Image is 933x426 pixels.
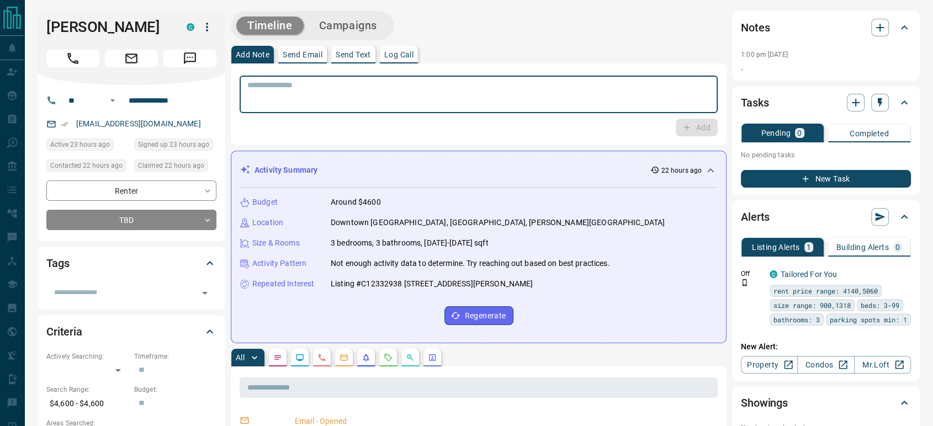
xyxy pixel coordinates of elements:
span: Email [105,50,158,67]
p: Add Note [236,51,269,58]
h1: [PERSON_NAME] [46,18,170,36]
svg: Emails [340,353,348,362]
h2: Notes [741,19,770,36]
a: [EMAIL_ADDRESS][DOMAIN_NAME] [76,119,201,128]
p: 3 bedrooms, 3 bathrooms, [DATE]-[DATE] sqft [331,237,489,249]
p: 22 hours ago [661,166,702,175]
div: Thu Aug 14 2025 [134,159,216,175]
h2: Criteria [46,323,82,340]
div: condos.ca [770,270,777,278]
h2: Showings [741,394,788,412]
p: Activity Pattern [252,258,306,269]
div: TBD [46,210,216,230]
a: Condos [797,356,854,374]
p: 0 [797,129,802,137]
button: Campaigns [308,17,388,35]
button: Timeline [236,17,304,35]
p: 1 [807,243,811,251]
span: beds: 3-99 [861,300,899,311]
p: . [741,62,911,73]
svg: Listing Alerts [362,353,370,362]
div: Notes [741,14,911,41]
div: Tags [46,250,216,276]
button: Regenerate [444,306,513,325]
a: Mr.Loft [854,356,911,374]
div: Renter [46,180,216,201]
p: Size & Rooms [252,237,300,249]
button: Open [106,94,119,107]
p: New Alert: [741,341,911,353]
p: 1:00 pm [DATE] [741,51,788,58]
span: rent price range: 4140,5060 [773,285,878,296]
p: Search Range: [46,385,129,395]
h2: Alerts [741,208,770,226]
div: Thu Aug 14 2025 [46,159,129,175]
p: Send Email [283,51,322,58]
p: Listing #C12332938 [STREET_ADDRESS][PERSON_NAME] [331,278,533,290]
span: Claimed 22 hours ago [138,160,204,171]
div: Showings [741,390,911,416]
p: Listing Alerts [752,243,800,251]
p: Building Alerts [836,243,889,251]
p: Budget [252,196,278,208]
span: Call [46,50,99,67]
svg: Requests [384,353,393,362]
p: Pending [761,129,791,137]
h2: Tasks [741,94,768,111]
p: All [236,354,245,361]
button: Open [197,285,213,301]
span: Message [163,50,216,67]
span: size range: 900,1318 [773,300,851,311]
span: Contacted 22 hours ago [50,160,123,171]
button: New Task [741,170,911,188]
span: Active 23 hours ago [50,139,110,150]
svg: Calls [317,353,326,362]
p: Downtown [GEOGRAPHIC_DATA], [GEOGRAPHIC_DATA], [PERSON_NAME][GEOGRAPHIC_DATA] [331,217,665,228]
p: Timeframe: [134,352,216,361]
svg: Push Notification Only [741,279,749,286]
p: 0 [895,243,900,251]
svg: Opportunities [406,353,415,362]
span: Signed up 23 hours ago [138,139,209,150]
div: Thu Aug 14 2025 [46,139,129,154]
a: Tailored For You [781,270,837,279]
p: Location [252,217,283,228]
p: Off [741,269,763,279]
p: Around $4600 [331,196,381,208]
div: Criteria [46,318,216,345]
a: Property [741,356,798,374]
p: Budget: [134,385,216,395]
p: Completed [850,130,889,137]
p: Send Text [336,51,371,58]
div: Thu Aug 14 2025 [134,139,216,154]
p: Actively Searching: [46,352,129,361]
p: Log Call [384,51,414,58]
div: condos.ca [187,23,194,31]
h2: Tags [46,254,69,272]
div: Tasks [741,89,911,116]
svg: Email Verified [61,120,68,128]
span: bathrooms: 3 [773,314,820,325]
svg: Agent Actions [428,353,437,362]
p: Not enough activity data to determine. Try reaching out based on best practices. [331,258,610,269]
p: $4,600 - $4,600 [46,395,129,413]
p: No pending tasks [741,147,911,163]
div: Alerts [741,204,911,230]
span: parking spots min: 1 [830,314,907,325]
p: Repeated Interest [252,278,314,290]
div: Activity Summary22 hours ago [240,160,717,180]
svg: Notes [273,353,282,362]
p: Activity Summary [255,164,317,176]
svg: Lead Browsing Activity [295,353,304,362]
